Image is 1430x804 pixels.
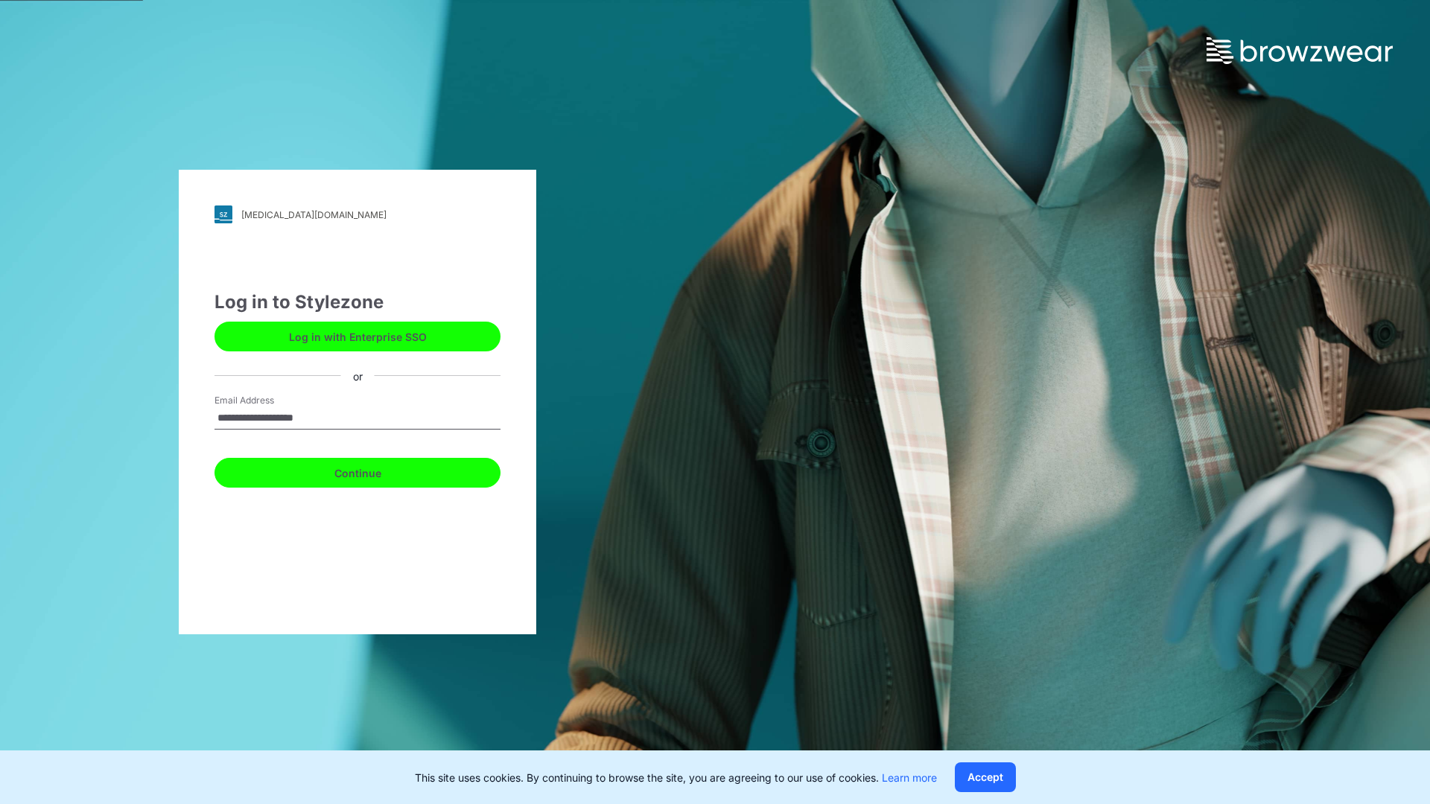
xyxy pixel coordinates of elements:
a: [MEDICAL_DATA][DOMAIN_NAME] [214,205,500,223]
p: This site uses cookies. By continuing to browse the site, you are agreeing to our use of cookies. [415,770,937,785]
button: Log in with Enterprise SSO [214,322,500,351]
img: browzwear-logo.73288ffb.svg [1207,37,1393,64]
a: Learn more [882,771,937,784]
img: svg+xml;base64,PHN2ZyB3aWR0aD0iMjgiIGhlaWdodD0iMjgiIHZpZXdCb3g9IjAgMCAyOCAyOCIgZmlsbD0ibm9uZSIgeG... [214,205,232,223]
label: Email Address [214,394,319,407]
div: [MEDICAL_DATA][DOMAIN_NAME] [241,209,387,220]
div: Log in to Stylezone [214,289,500,316]
div: or [341,368,375,383]
button: Accept [955,762,1016,792]
button: Continue [214,458,500,488]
